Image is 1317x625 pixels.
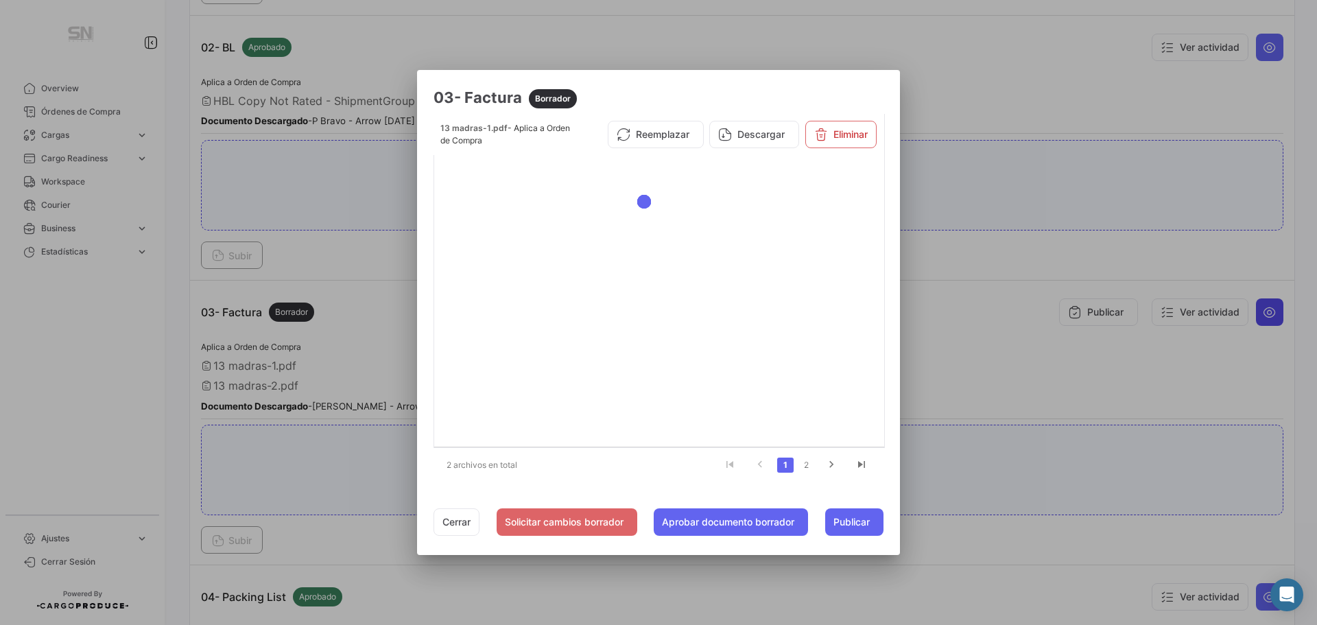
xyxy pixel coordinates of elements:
[818,458,844,473] a: go to next page
[805,121,877,148] button: Eliminar
[825,508,883,536] button: Publicar
[796,453,816,477] li: page 2
[798,458,814,473] a: 2
[717,458,743,473] a: go to first page
[747,458,773,473] a: go to previous page
[535,93,571,105] span: Borrador
[654,508,808,536] button: Aprobar documento borrador
[709,121,799,148] button: Descargar
[497,508,637,536] button: Solicitar cambios borrador
[434,86,884,108] h3: 03- Factura
[775,453,796,477] li: page 1
[440,123,508,133] span: 13 madras-1.pdf
[434,508,479,536] button: Cerrar
[833,515,870,529] span: Publicar
[608,121,704,148] button: Reemplazar
[434,448,555,482] div: 2 archivos en total
[1270,578,1303,611] div: Abrir Intercom Messenger
[777,458,794,473] a: 1
[849,458,875,473] a: go to last page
